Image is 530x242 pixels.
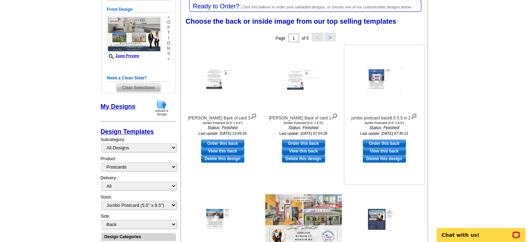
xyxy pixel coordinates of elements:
a: Delete this design [363,155,406,163]
a: View this back [282,147,325,155]
div: Product: [101,156,176,175]
div: Jumbo Postcard (5.5" x 8.5") [184,121,261,125]
small: Last update: [DATE] 07:54:28 [279,131,328,135]
a: use this design [201,140,244,147]
a: use this design [363,140,406,147]
span: Choose the back or inside image from our top selling templates [186,17,397,25]
i: Status: Finished [346,125,423,131]
span: p [167,25,170,30]
span: n [167,46,170,51]
div: Design Categories [102,233,176,240]
span: » [167,15,170,20]
div: jumbo postcard back8.5 5.5 in 2 [346,112,423,121]
button: > [324,33,336,41]
a: Delete this design [201,155,244,163]
span: Page [275,36,285,41]
a: Zoom Preview [107,54,139,58]
span: Ready to Order?: [193,3,241,10]
iframe: LiveChat chat widget [432,220,530,242]
span: » [167,56,170,62]
small: Last update: [DATE] 13:49:29 [199,131,247,135]
a: Design Templates [101,128,154,135]
a: Delete this design [282,155,325,163]
span: i [167,36,170,41]
img: view design details [250,112,257,119]
div: Jumbo Postcard (5.5" x 8.5") [346,121,423,125]
div: [PERSON_NAME] Back of card 1 [265,112,342,121]
span: of 5 [302,36,309,41]
div: Subcategory: [101,136,176,156]
a: View this back [363,147,406,155]
div: [PERSON_NAME] Back of card 3 [184,112,261,121]
button: < [312,33,323,41]
span: t [167,30,170,36]
div: Sizes: [101,194,176,213]
span: Clear Selections [116,84,161,92]
a: View this back [201,147,244,155]
img: Jumbo back of postcard [367,208,402,231]
a: My Designs [101,103,136,110]
img: jumbo postcard back8.5 5.5 in [205,208,240,231]
span: o [167,20,170,25]
h5: Need a Clean Slate? [107,75,170,81]
a: use this design [282,140,325,147]
i: Status: Finished [265,125,342,131]
small: Last update: [DATE] 07:45:12 [360,131,408,135]
h5: Front Design [107,6,170,13]
i: Status: Finished [184,125,261,131]
span: s [167,51,170,56]
img: small-thumb.jpg [107,16,161,52]
img: view design details [410,112,417,119]
div: Jumbo Postcard (5.5" x 8.5") [265,121,342,125]
img: Billie Back of card 1 [286,68,321,91]
img: upload-design [153,99,171,116]
div: Delivery: [101,175,176,194]
span: o [167,41,170,46]
img: jumbo postcard back8.5 5.5 in 2 [367,68,402,91]
span: Click this balloon to order your uploaded designs, or choose one of our customizable designs below. [242,5,412,9]
img: view design details [331,112,338,119]
div: Side: [101,213,176,229]
img: Billie Back of card 3 [205,68,240,91]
